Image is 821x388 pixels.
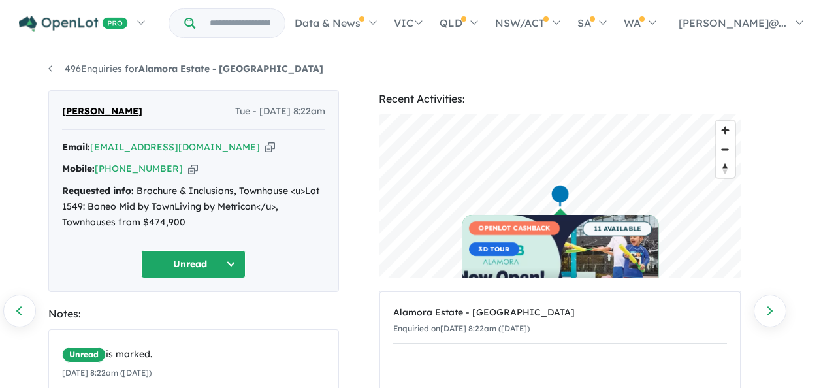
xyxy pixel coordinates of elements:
[393,305,727,321] div: Alamora Estate - [GEOGRAPHIC_DATA]
[48,305,339,323] div: Notes:
[583,221,652,236] span: 11 AVAILABLE
[62,184,325,230] div: Brochure & Inclusions, Townhouse <u>Lot 1549: Boneo Mid by TownLiving by Metricon</u>, Townhouses...
[550,184,570,208] div: Map marker
[141,250,246,278] button: Unread
[716,140,735,159] button: Zoom out
[198,9,282,37] input: Try estate name, suburb, builder or developer
[62,347,106,363] span: Unread
[95,163,183,174] a: [PHONE_NUMBER]
[62,163,95,174] strong: Mobile:
[48,63,323,74] a: 496Enquiries forAlamora Estate - [GEOGRAPHIC_DATA]
[19,16,128,32] img: Openlot PRO Logo White
[379,90,741,108] div: Recent Activities:
[393,323,530,333] small: Enquiried on [DATE] 8:22am ([DATE])
[469,221,560,235] span: OPENLOT CASHBACK
[188,162,198,176] button: Copy
[90,141,260,153] a: [EMAIL_ADDRESS][DOMAIN_NAME]
[235,104,325,120] span: Tue - [DATE] 8:22am
[48,61,773,77] nav: breadcrumb
[379,114,741,278] canvas: Map
[716,121,735,140] button: Zoom in
[716,159,735,178] button: Reset bearing to north
[679,16,786,29] span: [PERSON_NAME]@...
[265,140,275,154] button: Copy
[393,299,727,344] a: Alamora Estate - [GEOGRAPHIC_DATA]Enquiried on[DATE] 8:22am ([DATE])
[138,63,323,74] strong: Alamora Estate - [GEOGRAPHIC_DATA]
[469,242,519,256] span: 3D TOUR
[462,215,658,314] a: OPENLOT CASHBACK3D TOUR 11 AVAILABLE
[62,104,142,120] span: [PERSON_NAME]
[62,185,134,197] strong: Requested info:
[62,141,90,153] strong: Email:
[62,347,335,363] div: is marked.
[62,368,152,378] small: [DATE] 8:22am ([DATE])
